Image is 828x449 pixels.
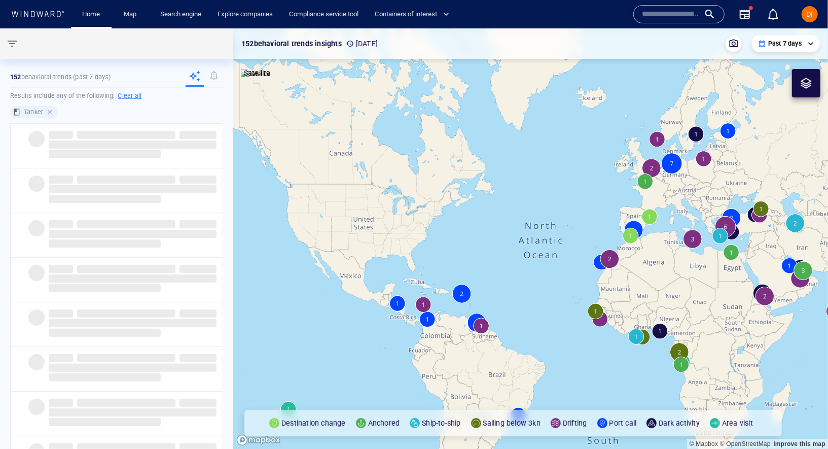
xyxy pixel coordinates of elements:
button: Home [75,6,107,23]
span: ‌ [77,265,175,273]
span: Containers of interest [375,9,449,20]
h6: Results include any of the following: [10,88,223,104]
span: ‌ [49,399,73,407]
p: [DATE] [346,38,378,50]
strong: 152 [10,73,21,81]
button: Map [116,6,148,23]
iframe: Chat [785,403,820,441]
span: ‌ [77,131,175,139]
span: ‌ [49,150,161,158]
span: ‌ [49,354,73,362]
span: DI [807,10,813,18]
p: Destination change [281,417,346,429]
span: ‌ [179,220,217,228]
p: Area visit [722,417,753,429]
span: ‌ [28,176,45,192]
span: ‌ [49,141,217,149]
p: Sailing below 3kn [483,417,541,429]
span: ‌ [179,131,217,139]
span: ‌ [179,399,217,407]
span: ‌ [49,373,161,382]
span: ‌ [28,309,45,326]
p: Drifting [563,417,587,429]
span: ‌ [49,230,217,238]
p: behavioral trends (Past 7 days) [10,73,111,82]
span: ‌ [49,329,161,337]
span: ‌ [49,408,217,417]
a: Explore companies [213,6,277,23]
span: ‌ [49,319,217,327]
p: Dark activity [659,417,700,429]
span: ‌ [179,176,217,184]
span: ‌ [49,364,217,372]
a: Map feedback [773,440,825,447]
a: Compliance service tool [285,6,363,23]
span: ‌ [28,399,45,415]
span: ‌ [49,239,161,248]
a: Home [79,6,104,23]
span: ‌ [49,265,73,273]
span: ‌ [179,265,217,273]
button: DI [800,4,820,24]
span: ‌ [77,399,175,407]
span: ‌ [49,131,73,139]
p: Port call [609,417,637,429]
h6: Clear all [118,91,141,101]
span: ‌ [77,176,175,184]
a: Mapbox [690,440,718,447]
button: Containers of interest [371,6,458,23]
span: ‌ [49,309,73,318]
p: Past 7 days [768,39,802,48]
a: OpenStreetMap [720,440,771,447]
span: ‌ [49,284,161,292]
span: ‌ [179,354,217,362]
span: ‌ [28,265,45,281]
span: ‌ [49,185,217,193]
span: ‌ [28,220,45,236]
span: ‌ [49,195,161,203]
div: Notification center [767,8,779,20]
p: Satellite [244,67,271,79]
div: Tanker [10,106,58,118]
span: ‌ [49,220,73,228]
a: Mapbox logo [236,434,281,446]
h6: Tanker [24,107,43,117]
span: ‌ [77,220,175,228]
div: Past 7 days [758,39,814,48]
p: Anchored [368,417,400,429]
span: ‌ [28,354,45,370]
p: 152 behavioral trends insights [241,38,342,50]
span: ‌ [179,309,217,318]
img: satellite [241,69,271,79]
span: ‌ [28,131,45,147]
span: ‌ [49,418,161,426]
span: ‌ [77,354,175,362]
p: Ship-to-ship [422,417,460,429]
span: ‌ [77,309,175,318]
a: Map [120,6,144,23]
a: Search engine [156,6,205,23]
span: ‌ [49,176,73,184]
span: ‌ [49,274,217,283]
